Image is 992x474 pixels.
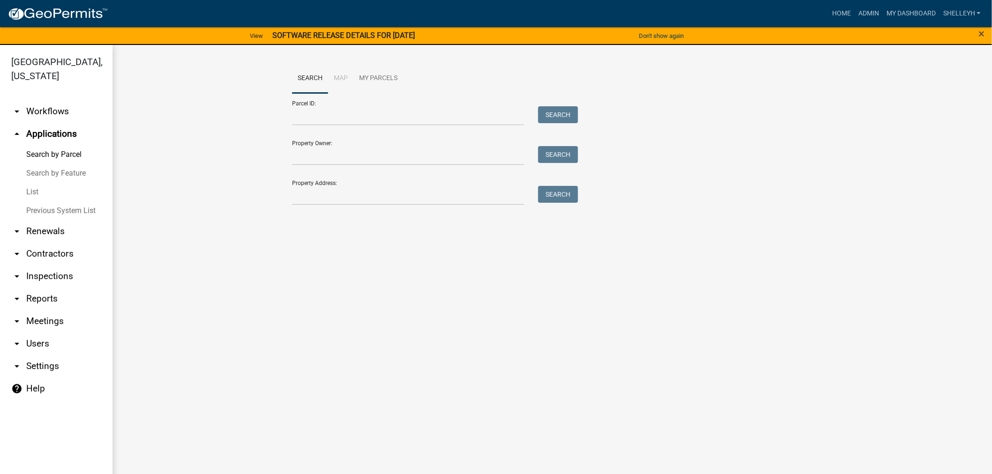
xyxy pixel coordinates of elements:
i: arrow_drop_down [11,226,23,237]
button: Search [538,146,578,163]
a: Search [292,64,328,94]
a: shelleyh [939,5,984,22]
i: arrow_drop_down [11,271,23,282]
i: arrow_drop_down [11,316,23,327]
i: arrow_drop_up [11,128,23,140]
i: arrow_drop_down [11,106,23,117]
button: Don't show again [635,28,688,44]
a: View [246,28,267,44]
a: Home [828,5,855,22]
i: arrow_drop_down [11,248,23,259]
button: Search [538,186,578,203]
i: arrow_drop_down [11,338,23,349]
i: help [11,383,23,394]
a: My Dashboard [883,5,939,22]
a: My Parcels [353,64,403,94]
button: Close [979,28,985,39]
a: Admin [855,5,883,22]
i: arrow_drop_down [11,293,23,304]
i: arrow_drop_down [11,361,23,372]
span: × [979,27,985,40]
strong: SOFTWARE RELEASE DETAILS FOR [DATE] [272,31,415,40]
button: Search [538,106,578,123]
